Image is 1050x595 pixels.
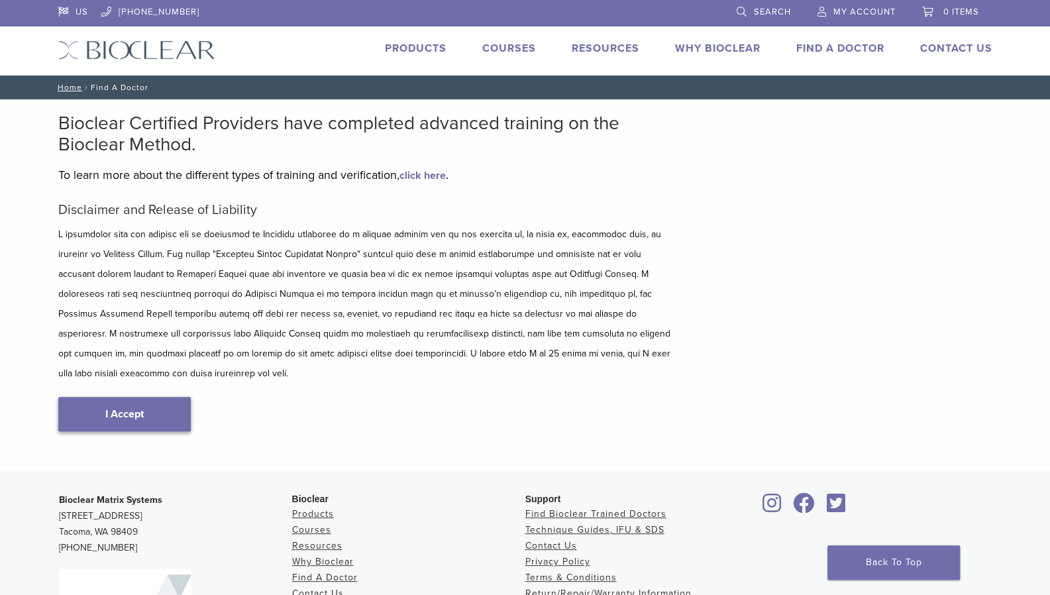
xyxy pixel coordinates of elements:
a: Contact Us [525,540,577,551]
h2: Bioclear Certified Providers have completed advanced training on the Bioclear Method. [58,113,674,155]
p: L ipsumdolor sita con adipisc eli se doeiusmod te Incididu utlaboree do m aliquae adminim ven qu ... [58,225,674,384]
a: Products [292,508,334,519]
a: Resources [572,42,639,55]
a: Courses [292,524,331,535]
a: Privacy Policy [525,556,590,567]
a: Courses [482,42,536,55]
a: Bioclear [822,501,850,514]
p: To learn more about the different types of training and verification, . [58,165,674,185]
a: Products [385,42,446,55]
span: / [82,84,91,91]
a: Find Bioclear Trained Doctors [525,508,666,519]
span: My Account [833,7,896,17]
a: click here [399,169,446,182]
img: Bioclear [58,40,215,60]
h5: Disclaimer and Release of Liability [58,202,674,218]
a: Technique Guides, IFU & SDS [525,524,664,535]
a: Bioclear [789,501,819,514]
a: Bioclear [759,501,786,514]
span: Bioclear [292,494,329,504]
a: Why Bioclear [292,556,354,567]
p: [STREET_ADDRESS] Tacoma, WA 98409 [PHONE_NUMBER] [59,492,292,556]
a: I Accept [58,397,191,431]
a: Terms & Conditions [525,572,617,583]
nav: Find A Doctor [48,76,1002,99]
a: Back To Top [827,545,960,580]
a: Why Bioclear [675,42,761,55]
a: Contact Us [920,42,992,55]
span: Search [754,7,791,17]
a: Home [54,83,82,92]
a: Resources [292,540,342,551]
a: Find A Doctor [292,572,358,583]
span: Support [525,494,561,504]
span: 0 items [943,7,979,17]
a: Find A Doctor [796,42,884,55]
strong: Bioclear Matrix Systems [59,494,162,506]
